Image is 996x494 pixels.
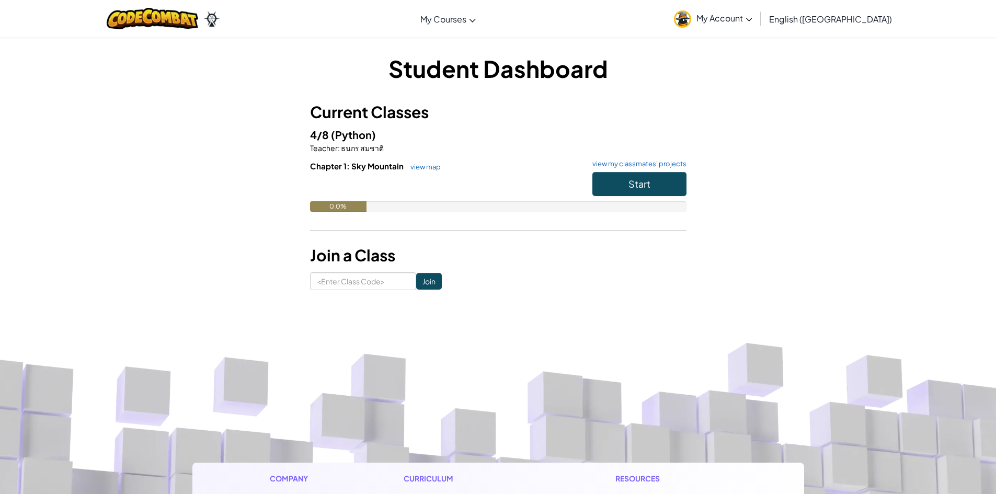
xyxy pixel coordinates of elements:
[628,178,650,190] span: Start
[310,143,338,153] span: Teacher
[331,128,376,141] span: (Python)
[587,160,686,167] a: view my classmates' projects
[405,163,441,171] a: view map
[107,8,198,29] img: CodeCombat logo
[270,473,318,484] h1: Company
[674,10,691,28] img: avatar
[310,272,416,290] input: <Enter Class Code>
[404,473,530,484] h1: Curriculum
[340,143,384,153] span: ธนกร สมชาติ
[416,273,442,290] input: Join
[310,100,686,124] h3: Current Classes
[669,2,758,35] a: My Account
[615,473,727,484] h1: Resources
[310,128,331,141] span: 4/8
[764,5,897,33] a: English ([GEOGRAPHIC_DATA])
[592,172,686,196] button: Start
[420,14,466,25] span: My Courses
[310,52,686,85] h1: Student Dashboard
[310,201,367,212] div: 0.0%
[310,161,405,171] span: Chapter 1: Sky Mountain
[310,244,686,267] h3: Join a Class
[338,143,340,153] span: :
[769,14,892,25] span: English ([GEOGRAPHIC_DATA])
[203,11,220,27] img: Ozaria
[415,5,481,33] a: My Courses
[696,13,752,24] span: My Account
